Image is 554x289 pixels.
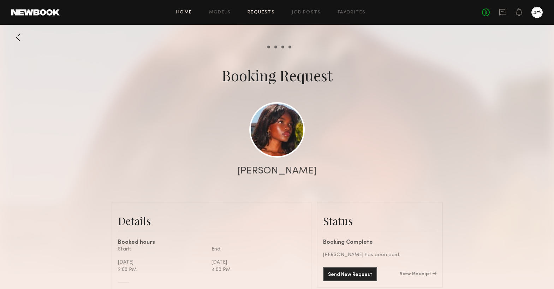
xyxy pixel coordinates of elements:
[237,166,317,176] div: [PERSON_NAME]
[222,65,333,85] div: Booking Request
[118,246,206,253] div: Start:
[400,272,436,277] a: View Receipt
[248,10,275,15] a: Requests
[292,10,321,15] a: Job Posts
[323,240,436,246] div: Booking Complete
[212,259,300,266] div: [DATE]
[176,10,192,15] a: Home
[338,10,366,15] a: Favorites
[118,266,206,273] div: 2:00 PM
[323,214,436,228] div: Status
[118,259,206,266] div: [DATE]
[323,267,377,281] button: Send New Request
[118,214,305,228] div: Details
[212,246,300,253] div: End:
[209,10,231,15] a: Models
[118,240,305,246] div: Booked hours
[212,266,300,273] div: 4:00 PM
[323,251,436,259] div: [PERSON_NAME] has been paid.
